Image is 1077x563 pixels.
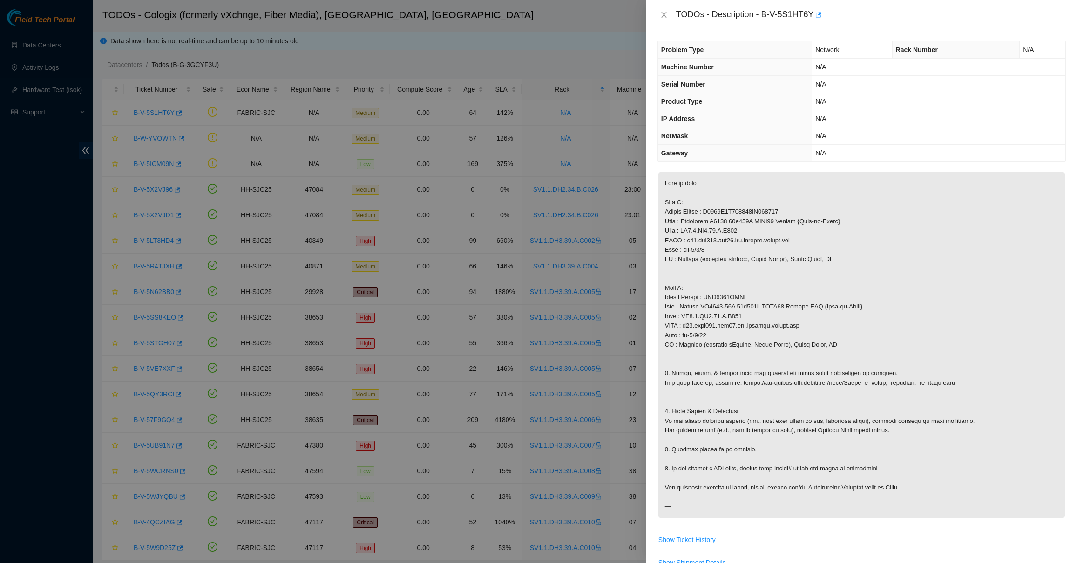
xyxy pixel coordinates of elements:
span: Show Ticket History [658,535,716,545]
span: Problem Type [661,46,704,54]
span: Network [815,46,839,54]
span: Machine Number [661,63,714,71]
span: N/A [815,149,826,157]
span: N/A [815,80,826,88]
span: Rack Number [896,46,938,54]
p: Lore ip dolo Sita C: Adipis Elitse : D0969E1T708848IN068717 Utla : Etdolorem A6138 60e459A MINI99... [658,172,1065,518]
div: TODOs - Description - B-V-5S1HT6Y [676,7,1066,22]
span: N/A [815,63,826,71]
span: Gateway [661,149,688,157]
span: NetMask [661,132,688,140]
button: Show Ticket History [658,532,716,547]
span: close [660,11,668,19]
span: Product Type [661,98,702,105]
button: Close [657,11,671,20]
span: N/A [1023,46,1034,54]
span: N/A [815,115,826,122]
span: Serial Number [661,80,705,88]
span: N/A [815,132,826,140]
span: IP Address [661,115,695,122]
span: N/A [815,98,826,105]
